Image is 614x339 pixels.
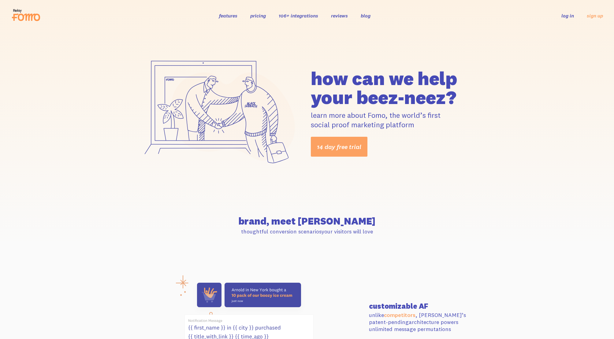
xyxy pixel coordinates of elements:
[561,13,574,19] a: log in
[250,13,266,19] a: pricing
[279,13,318,19] a: 106+ integrations
[136,216,478,226] h2: brand, meet [PERSON_NAME]
[219,13,237,19] a: features
[136,228,478,235] p: thoughtful conversion scenarios your visitors will love
[311,110,478,129] p: learn more about Fomo, the world’s first social proof marketing platform
[311,69,478,107] h1: how can we help your beez-neez?
[384,311,415,319] a: competitors
[587,13,603,19] a: sign up
[361,13,370,19] a: blog
[331,13,348,19] a: reviews
[311,137,367,157] a: 14 day free trial
[369,311,478,333] p: unlike , [PERSON_NAME]’s patent-pending architecture powers unlimited message permutations
[369,302,478,310] h3: customizable AF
